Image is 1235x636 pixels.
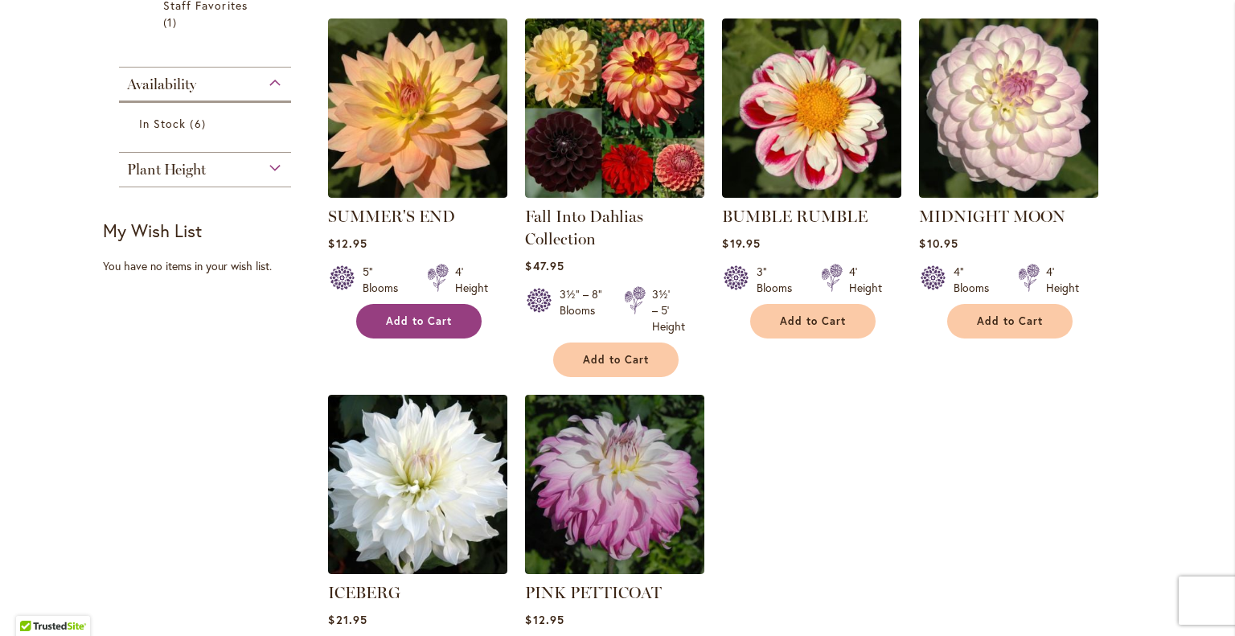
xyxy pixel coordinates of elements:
[525,207,643,248] a: Fall Into Dahlias Collection
[553,343,679,377] button: Add to Cart
[12,579,57,624] iframe: Launch Accessibility Center
[127,76,196,93] span: Availability
[919,18,1098,198] img: MIDNIGHT MOON
[139,115,275,132] a: In Stock 6
[947,304,1073,339] button: Add to Cart
[652,286,685,334] div: 3½' – 5' Height
[190,115,209,132] span: 6
[328,562,507,577] a: ICEBERG
[363,264,408,296] div: 5" Blooms
[525,562,704,577] a: Pink Petticoat
[328,236,367,251] span: $12.95
[919,236,958,251] span: $10.95
[525,18,704,198] img: Fall Into Dahlias Collection
[525,612,564,627] span: $12.95
[386,314,452,328] span: Add to Cart
[722,186,901,201] a: BUMBLE RUMBLE
[560,286,605,334] div: 3½" – 8" Blooms
[919,186,1098,201] a: MIDNIGHT MOON
[328,18,507,198] img: SUMMER'S END
[103,258,318,274] div: You have no items in your wish list.
[750,304,876,339] button: Add to Cart
[525,583,662,602] a: PINK PETTICOAT
[583,353,649,367] span: Add to Cart
[722,236,760,251] span: $19.95
[328,395,507,574] img: ICEBERG
[328,612,367,627] span: $21.95
[780,314,846,328] span: Add to Cart
[328,207,455,226] a: SUMMER'S END
[722,207,868,226] a: BUMBLE RUMBLE
[525,186,704,201] a: Fall Into Dahlias Collection
[103,219,202,242] strong: My Wish List
[328,186,507,201] a: SUMMER'S END
[163,14,181,31] span: 1
[954,264,999,296] div: 4" Blooms
[127,161,206,178] span: Plant Height
[849,264,882,296] div: 4' Height
[139,116,186,131] span: In Stock
[919,207,1065,226] a: MIDNIGHT MOON
[1046,264,1079,296] div: 4' Height
[525,395,704,574] img: Pink Petticoat
[328,583,400,602] a: ICEBERG
[757,264,802,296] div: 3" Blooms
[455,264,488,296] div: 4' Height
[525,258,564,273] span: $47.95
[356,304,482,339] button: Add to Cart
[977,314,1043,328] span: Add to Cart
[722,18,901,198] img: BUMBLE RUMBLE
